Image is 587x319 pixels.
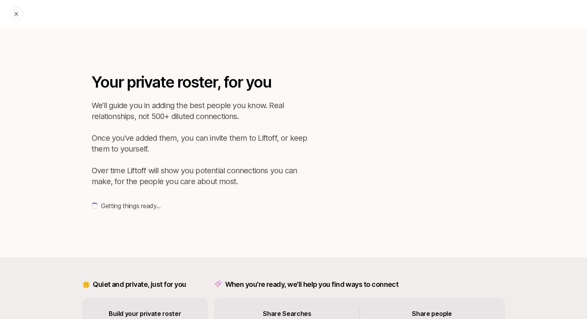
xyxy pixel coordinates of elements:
[263,309,311,319] p: Share Searches
[109,309,181,319] p: Build your private roster
[92,71,309,94] p: Your private roster, for you
[82,279,90,290] p: 🤫
[93,279,186,290] p: Quiet and private, just for you
[412,309,452,319] p: Share people
[225,279,399,290] p: When you’re ready, we’ll help you find ways to connect
[92,100,309,187] p: We’ll guide you in adding the best people you know. Real relationships, not 500+ diluted connecti...
[101,201,161,211] p: Getting things ready...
